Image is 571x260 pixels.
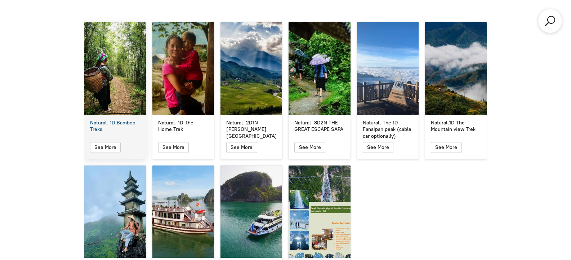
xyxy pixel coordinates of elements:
button: See More [431,142,461,153]
a: Natural. 2D1N Muong Hoa Valley [220,22,282,115]
a: Search products [544,14,557,27]
button: See More [363,142,393,153]
div: Natural. 2D1N [PERSON_NAME][GEOGRAPHIC_DATA] [226,120,276,140]
span: See More [435,144,457,150]
a: Natural. 3D2N THE GREAT ESCAPE SAPA [289,22,350,115]
a: Natural. 3D2N THE GREAT ESCAPE SAPA [289,120,350,133]
span: See More [299,144,321,150]
a: Natural. 1D The Home Trek [152,22,214,115]
a: Natural. Ninh Binh 1 Day Trip [84,166,146,258]
a: Natural. The 1D Fansipan peak (cable car optionally) [357,22,419,115]
a: Natural. 2D1N [PERSON_NAME][GEOGRAPHIC_DATA] [220,120,282,140]
div: Natural. 1D The Home Trek [158,120,208,133]
button: See More [90,142,121,153]
a: Natural. The 1D Fansipan peak (cable car optionally) [357,120,419,140]
span: See More [367,144,389,150]
a: Natural. 1D Bamboo Treks [84,22,146,115]
div: Natural. 3D2N THE GREAT ESCAPE SAPA [294,120,344,133]
a: Natural. 1D Ha Long Bay Cruise 5 stars [220,166,282,258]
div: Natural. 1D Bamboo Treks [90,120,140,133]
a: Natural.1D The Mountain view Trek [425,22,487,115]
span: See More [231,144,253,150]
a: Natural.1D The Mountain view Trek [425,120,487,133]
button: See More [158,142,189,153]
button: See More [226,142,257,153]
a: Natural. 1D The Home Trek [152,120,214,133]
a: Natural. 3D2N Sapa full attraction [289,166,350,258]
a: Natural. 1D Bamboo Treks [84,120,146,133]
span: See More [162,144,184,150]
a: Natural. 2D1N Ha Long Bay Cruise 3 stars [152,166,214,258]
span: See More [94,144,116,150]
div: Natural.1D The Mountain view Trek [431,120,481,133]
div: Natural. The 1D Fansipan peak (cable car optionally) [363,120,413,140]
button: See More [294,142,325,153]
